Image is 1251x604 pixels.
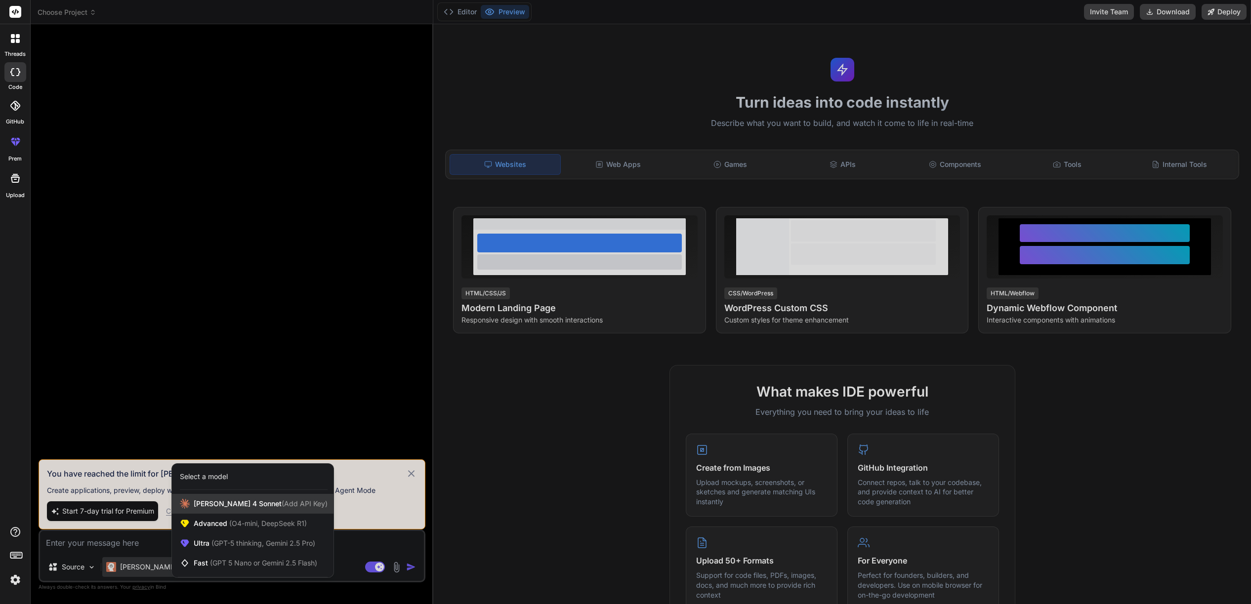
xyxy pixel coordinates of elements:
[6,191,25,200] label: Upload
[194,519,307,528] span: Advanced
[4,50,26,58] label: threads
[194,499,328,509] span: [PERSON_NAME] 4 Sonnet
[194,538,315,548] span: Ultra
[227,519,307,527] span: (O4-mini, DeepSeek R1)
[6,118,24,126] label: GitHub
[194,558,317,568] span: Fast
[210,559,317,567] span: (GPT 5 Nano or Gemini 2.5 Flash)
[209,539,315,547] span: (GPT-5 thinking, Gemini 2.5 Pro)
[8,83,22,91] label: code
[7,571,24,588] img: settings
[180,472,228,482] div: Select a model
[8,155,22,163] label: prem
[282,499,328,508] span: (Add API Key)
